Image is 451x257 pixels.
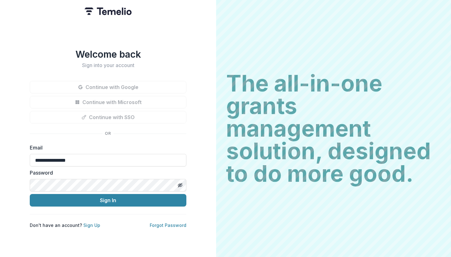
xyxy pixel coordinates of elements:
button: Toggle password visibility [175,180,185,190]
p: Don't have an account? [30,222,100,228]
img: Temelio [85,8,132,15]
h1: Welcome back [30,49,186,60]
button: Sign In [30,194,186,207]
a: Sign Up [83,223,100,228]
label: Password [30,169,183,176]
label: Email [30,144,183,151]
a: Forgot Password [150,223,186,228]
button: Continue with Microsoft [30,96,186,108]
button: Continue with Google [30,81,186,93]
button: Continue with SSO [30,111,186,123]
h2: Sign into your account [30,62,186,68]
